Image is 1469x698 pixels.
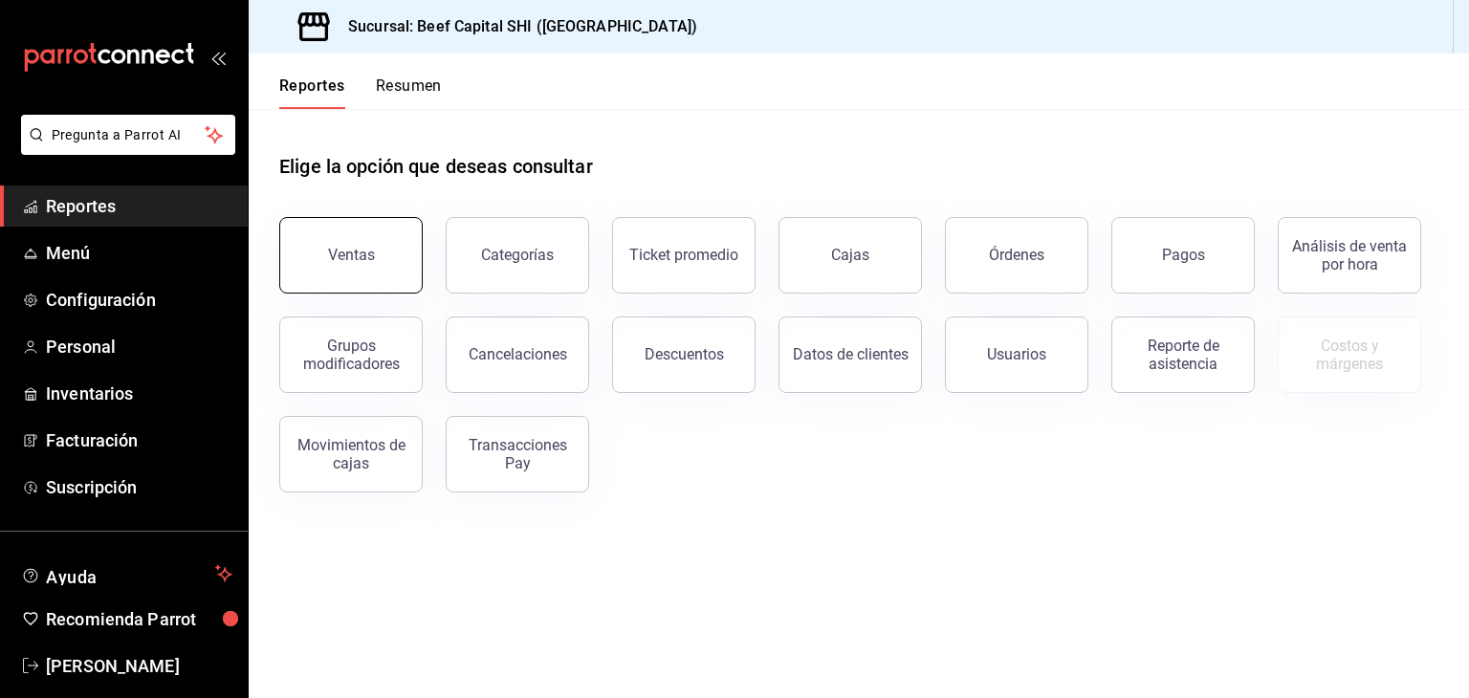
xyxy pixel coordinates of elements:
[52,125,206,145] span: Pregunta a Parrot AI
[793,345,909,363] div: Datos de clientes
[469,345,567,363] div: Cancelaciones
[46,474,232,500] span: Suscripción
[1278,316,1421,393] button: Contrata inventarios para ver este reporte
[987,345,1046,363] div: Usuarios
[21,115,235,155] button: Pregunta a Parrot AI
[46,287,232,313] span: Configuración
[1162,246,1205,264] div: Pagos
[333,15,697,38] h3: Sucursal: Beef Capital SHI ([GEOGRAPHIC_DATA])
[46,381,232,406] span: Inventarios
[458,436,577,472] div: Transacciones Pay
[778,316,922,393] button: Datos de clientes
[645,345,724,363] div: Descuentos
[46,427,232,453] span: Facturación
[612,217,756,294] button: Ticket promedio
[831,246,869,264] div: Cajas
[13,139,235,159] a: Pregunta a Parrot AI
[945,316,1088,393] button: Usuarios
[1290,237,1409,273] div: Análisis de venta por hora
[279,316,423,393] button: Grupos modificadores
[1124,337,1242,373] div: Reporte de asistencia
[1290,337,1409,373] div: Costos y márgenes
[279,76,442,109] div: navigation tabs
[1111,316,1255,393] button: Reporte de asistencia
[279,76,345,109] button: Reportes
[945,217,1088,294] button: Órdenes
[279,416,423,492] button: Movimientos de cajas
[328,246,375,264] div: Ventas
[46,240,232,266] span: Menú
[481,246,554,264] div: Categorías
[1111,217,1255,294] button: Pagos
[279,217,423,294] button: Ventas
[292,337,410,373] div: Grupos modificadores
[376,76,442,109] button: Resumen
[46,334,232,360] span: Personal
[46,193,232,219] span: Reportes
[629,246,738,264] div: Ticket promedio
[210,50,226,65] button: open_drawer_menu
[1278,217,1421,294] button: Análisis de venta por hora
[778,217,922,294] button: Cajas
[46,606,232,632] span: Recomienda Parrot
[46,653,232,679] span: [PERSON_NAME]
[46,562,208,585] span: Ayuda
[989,246,1044,264] div: Órdenes
[446,416,589,492] button: Transacciones Pay
[279,152,593,181] h1: Elige la opción que deseas consultar
[612,316,756,393] button: Descuentos
[446,316,589,393] button: Cancelaciones
[292,436,410,472] div: Movimientos de cajas
[446,217,589,294] button: Categorías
